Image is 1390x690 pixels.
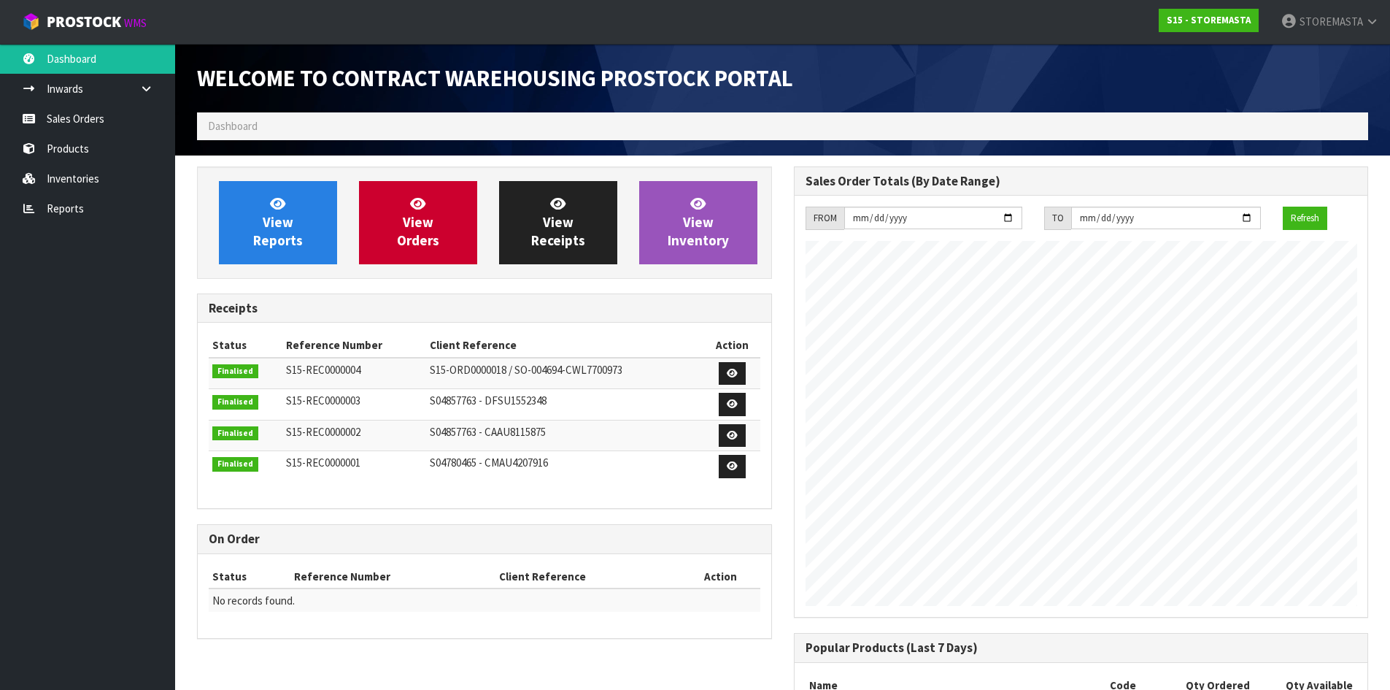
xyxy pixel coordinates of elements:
span: Finalised [212,364,258,379]
div: FROM [806,207,844,230]
span: S15-REC0000003 [286,394,360,407]
a: ViewReports [219,181,337,264]
span: Welcome to Contract Warehousing ProStock Portal [197,64,793,93]
span: S04780465 - CMAU4207916 [430,456,548,469]
span: S15-REC0000002 [286,425,360,439]
a: ViewReceipts [499,181,617,264]
span: Finalised [212,426,258,441]
div: TO [1044,207,1071,230]
span: Finalised [212,457,258,472]
th: Reference Number [290,565,495,589]
span: View Reports [253,195,303,250]
h3: Sales Order Totals (By Date Range) [806,175,1357,188]
span: S04857763 - CAAU8115875 [430,425,546,439]
span: Dashboard [208,119,258,133]
span: View Receipts [531,195,585,250]
span: S04857763 - DFSU1552348 [430,394,547,407]
h3: Receipts [209,302,760,315]
span: STOREMASTA [1300,15,1363,28]
span: ProStock [47,12,121,31]
th: Client Reference [426,334,704,357]
button: Refresh [1283,207,1327,230]
h3: Popular Products (Last 7 Days) [806,641,1357,655]
th: Action [704,334,760,357]
a: ViewOrders [359,181,477,264]
h3: On Order [209,532,760,546]
small: WMS [124,16,147,30]
th: Status [209,334,282,357]
th: Reference Number [282,334,426,357]
span: S15-REC0000004 [286,363,360,377]
span: Finalised [212,395,258,410]
th: Action [681,565,760,589]
td: No records found. [209,589,760,612]
img: cube-alt.png [22,12,40,31]
span: View Orders [397,195,439,250]
span: S15-ORD0000018 / SO-004694-CWL7700973 [430,363,622,377]
span: S15-REC0000001 [286,456,360,469]
a: ViewInventory [639,181,757,264]
th: Status [209,565,290,589]
th: Client Reference [495,565,681,589]
strong: S15 - STOREMASTA [1167,14,1251,26]
span: View Inventory [668,195,729,250]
